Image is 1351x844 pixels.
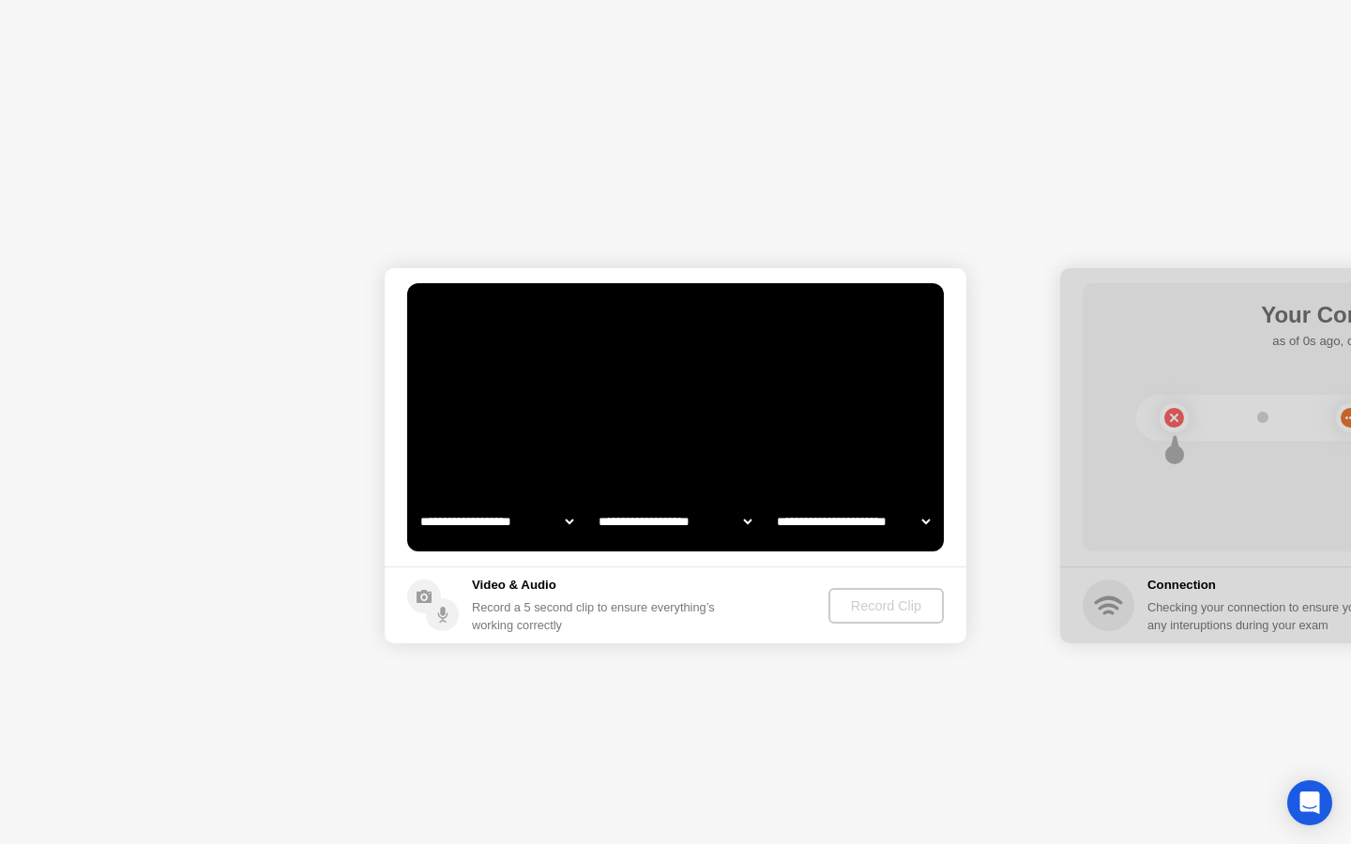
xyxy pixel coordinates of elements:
select: Available microphones [773,503,934,540]
h5: Video & Audio [472,576,722,595]
div: Open Intercom Messenger [1287,780,1332,825]
select: Available speakers [595,503,755,540]
select: Available cameras [417,503,577,540]
div: Record a 5 second clip to ensure everything’s working correctly [472,598,722,634]
button: Record Clip [828,588,944,624]
div: Record Clip [836,598,936,613]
